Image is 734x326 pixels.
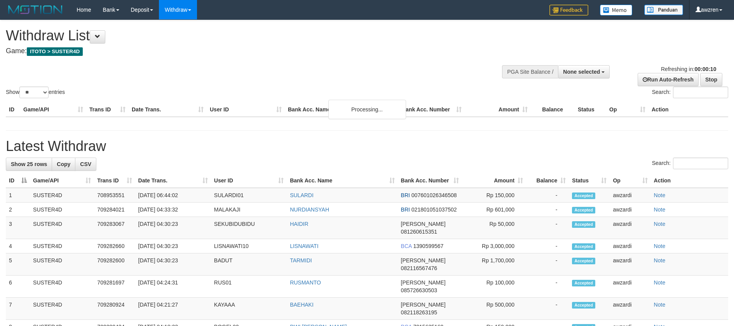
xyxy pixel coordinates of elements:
th: Bank Acc. Name [285,102,399,117]
input: Search: [673,87,728,98]
th: Trans ID [86,102,129,117]
span: Copy 085726630503 to clipboard [401,287,437,293]
td: SUSTER4D [30,298,94,320]
a: Stop [700,73,722,86]
a: Show 25 rows [6,158,52,171]
span: Accepted [572,221,595,228]
td: SUSTER4D [30,239,94,253]
a: Note [654,279,666,286]
label: Search: [652,158,728,169]
th: Op [606,102,649,117]
td: [DATE] 04:30:23 [135,239,211,253]
span: Copy 007601026346508 to clipboard [411,192,457,198]
span: Copy 021801051037502 to clipboard [411,206,457,213]
a: CSV [75,158,96,171]
td: 2 [6,203,30,217]
span: Copy 1390599567 to clipboard [413,243,444,249]
th: Status: activate to sort column ascending [569,173,610,188]
td: Rp 601,000 [462,203,526,217]
td: SUSTER4D [30,276,94,298]
td: - [526,276,569,298]
td: Rp 100,000 [462,276,526,298]
td: BADUT [211,253,287,276]
td: - [526,203,569,217]
td: 3 [6,217,30,239]
td: - [526,298,569,320]
td: - [526,188,569,203]
th: Bank Acc. Name: activate to sort column ascending [287,173,398,188]
span: Accepted [572,243,595,250]
th: Status [575,102,606,117]
td: 709283067 [94,217,135,239]
img: Button%20Memo.svg [600,5,633,16]
td: awzardi [610,217,650,239]
th: Op: activate to sort column ascending [610,173,650,188]
td: 7 [6,298,30,320]
td: SUSTER4D [30,253,94,276]
td: 709282660 [94,239,135,253]
span: [PERSON_NAME] [401,302,446,308]
th: Bank Acc. Number [399,102,465,117]
th: Balance: activate to sort column ascending [526,173,569,188]
td: LISNAWATI10 [211,239,287,253]
span: [PERSON_NAME] [401,257,446,264]
td: 709282600 [94,253,135,276]
span: Accepted [572,302,595,309]
td: MALAKAJI [211,203,287,217]
input: Search: [673,158,728,169]
span: Accepted [572,258,595,264]
td: SUSTER4D [30,217,94,239]
td: SUSTER4D [30,203,94,217]
a: SULARDI [290,192,314,198]
td: - [526,253,569,276]
td: 708953551 [94,188,135,203]
td: awzardi [610,239,650,253]
span: Copy 081260615351 to clipboard [401,229,437,235]
span: Accepted [572,207,595,213]
span: Accepted [572,280,595,286]
td: awzardi [610,276,650,298]
span: Accepted [572,192,595,199]
span: BCA [401,243,412,249]
th: Date Trans. [129,102,207,117]
th: ID [6,102,20,117]
td: 709281697 [94,276,135,298]
a: Copy [52,158,75,171]
div: PGA Site Balance / [502,65,558,78]
td: [DATE] 04:24:31 [135,276,211,298]
td: [DATE] 04:30:23 [135,217,211,239]
th: User ID: activate to sort column ascending [211,173,287,188]
a: TARMIDI [290,257,312,264]
td: Rp 1,700,000 [462,253,526,276]
td: Rp 500,000 [462,298,526,320]
a: Note [654,221,666,227]
td: Rp 3,000,000 [462,239,526,253]
img: Feedback.jpg [549,5,588,16]
td: [DATE] 06:44:02 [135,188,211,203]
a: BAEHAKI [290,302,314,308]
th: Game/API [20,102,86,117]
span: [PERSON_NAME] [401,221,446,227]
a: Note [654,192,666,198]
td: RUS01 [211,276,287,298]
a: Note [654,257,666,264]
td: [DATE] 04:21:27 [135,298,211,320]
a: Note [654,243,666,249]
td: 4 [6,239,30,253]
span: Show 25 rows [11,161,47,167]
h1: Withdraw List [6,28,481,43]
label: Show entries [6,87,65,98]
a: Note [654,206,666,213]
span: Copy 082116567476 to clipboard [401,265,437,271]
th: User ID [207,102,285,117]
th: Amount: activate to sort column ascending [462,173,526,188]
span: BRI [401,206,410,213]
span: BRI [401,192,410,198]
td: SULARDI01 [211,188,287,203]
td: 1 [6,188,30,203]
a: HAIDIR [290,221,308,227]
strong: 00:00:10 [694,66,716,72]
td: awzardi [610,253,650,276]
a: LISNAWATI [290,243,318,249]
td: 6 [6,276,30,298]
